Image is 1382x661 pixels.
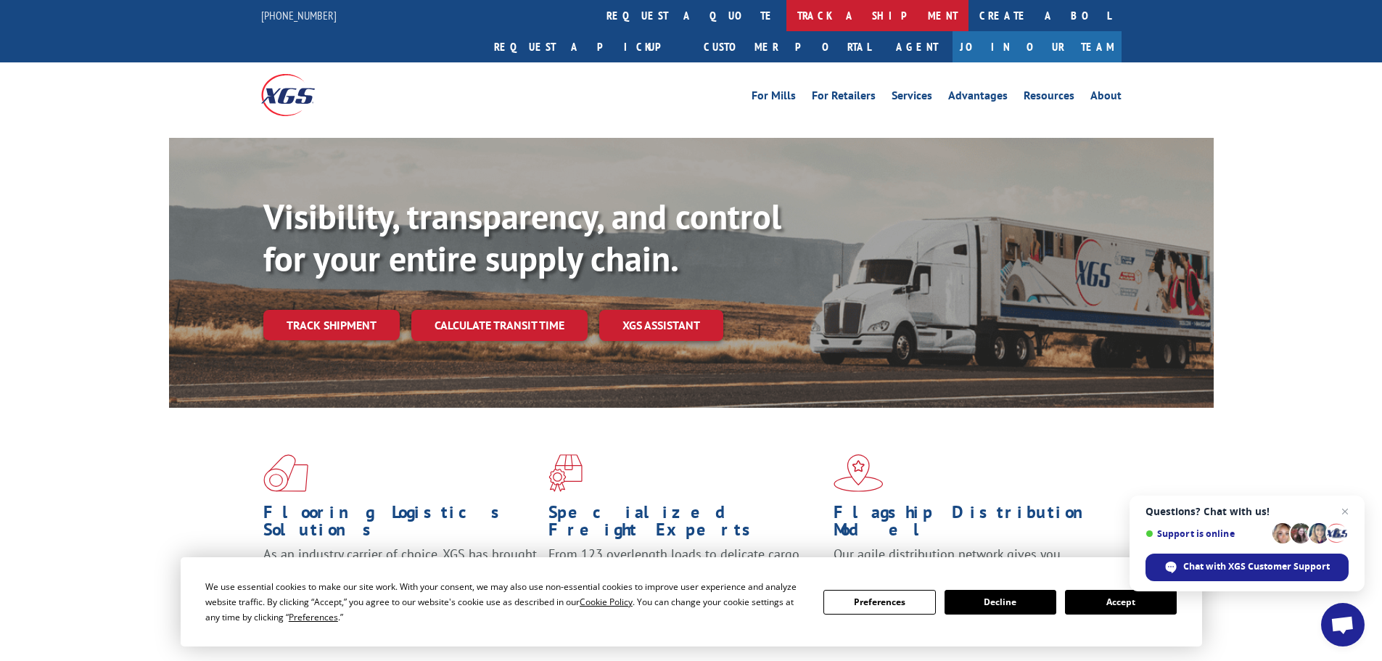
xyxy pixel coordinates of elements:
span: Support is online [1146,528,1267,539]
span: Chat with XGS Customer Support [1146,554,1349,581]
a: [PHONE_NUMBER] [261,8,337,22]
div: We use essential cookies to make our site work. With your consent, we may also use non-essential ... [205,579,806,625]
span: Cookie Policy [580,596,633,608]
a: Advantages [948,90,1008,106]
button: Preferences [823,590,935,615]
img: xgs-icon-focused-on-flooring-red [548,454,583,492]
p: From 123 overlength loads to delicate cargo, our experienced staff knows the best way to move you... [548,546,823,610]
button: Accept [1065,590,1177,615]
span: Preferences [289,611,338,623]
a: Track shipment [263,310,400,340]
div: Cookie Consent Prompt [181,557,1202,646]
a: For Mills [752,90,796,106]
span: Chat with XGS Customer Support [1183,560,1330,573]
h1: Flooring Logistics Solutions [263,504,538,546]
img: xgs-icon-flagship-distribution-model-red [834,454,884,492]
img: xgs-icon-total-supply-chain-intelligence-red [263,454,308,492]
b: Visibility, transparency, and control for your entire supply chain. [263,194,781,281]
a: Resources [1024,90,1074,106]
a: Join Our Team [953,31,1122,62]
span: As an industry carrier of choice, XGS has brought innovation and dedication to flooring logistics... [263,546,537,597]
a: Agent [881,31,953,62]
a: Services [892,90,932,106]
a: For Retailers [812,90,876,106]
a: XGS ASSISTANT [599,310,723,341]
a: Customer Portal [693,31,881,62]
a: Calculate transit time [411,310,588,341]
span: Questions? Chat with us! [1146,506,1349,517]
a: About [1090,90,1122,106]
span: Our agile distribution network gives you nationwide inventory management on demand. [834,546,1101,580]
h1: Specialized Freight Experts [548,504,823,546]
a: Open chat [1321,603,1365,646]
a: Request a pickup [483,31,693,62]
button: Decline [945,590,1056,615]
h1: Flagship Distribution Model [834,504,1108,546]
